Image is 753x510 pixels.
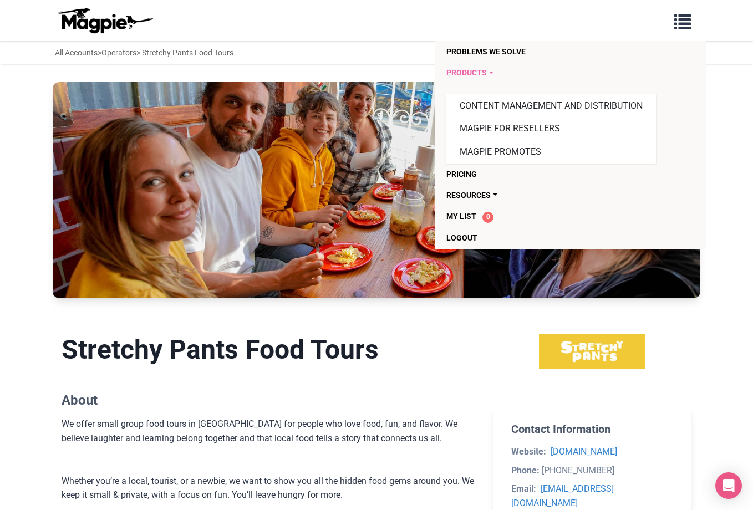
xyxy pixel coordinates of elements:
li: [PHONE_NUMBER] [511,463,674,478]
strong: Email: [511,483,536,494]
a: Pricing [446,164,651,185]
div: > > Stretchy Pants Food Tours [55,47,233,59]
h2: About [62,392,476,409]
a: Magpie Promotes [446,140,656,164]
img: Stretchy Pants Food Tours banner [53,82,700,298]
h2: Contact Information [511,422,674,436]
a: Problems we solve [446,41,651,62]
div: We offer small group food tours in [GEOGRAPHIC_DATA] for people who love food, fun, and flavor. W... [62,417,476,473]
a: [EMAIL_ADDRESS][DOMAIN_NAME] [511,483,614,508]
img: Stretchy Pants Food Tours logo [539,334,645,369]
span: My List [446,212,476,221]
strong: Website: [511,446,546,457]
div: Products [446,94,656,164]
a: [DOMAIN_NAME] [551,446,617,457]
a: Content Management and Distribution [446,94,656,118]
img: logo-ab69f6fb50320c5b225c76a69d11143b.png [55,7,155,34]
strong: Phone: [511,465,540,476]
a: Resources [446,185,651,206]
a: Logout [446,227,651,248]
a: All Accounts [55,48,98,57]
a: My List 0 [446,206,651,227]
a: Operators [101,48,136,57]
h1: Stretchy Pants Food Tours [62,334,476,366]
div: Open Intercom Messenger [715,472,742,499]
span: 0 [482,212,493,223]
a: Magpie for Resellers [446,117,656,140]
a: Products [446,62,651,83]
